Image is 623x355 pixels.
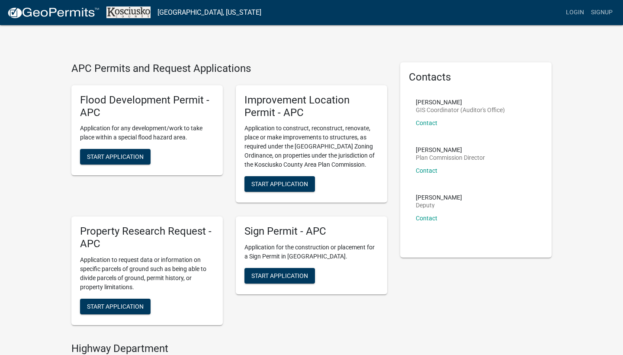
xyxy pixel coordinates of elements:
[80,255,214,292] p: Application to request data or information on specific parcels of ground such as being able to di...
[80,299,151,314] button: Start Application
[80,124,214,142] p: Application for any development/work to take place within a special flood hazard area.
[80,94,214,119] h5: Flood Development Permit - APC
[244,176,315,192] button: Start Application
[80,225,214,250] h5: Property Research Request - APC
[106,6,151,18] img: Kosciusko County, Indiana
[562,4,588,21] a: Login
[244,94,379,119] h5: Improvement Location Permit - APC
[416,107,505,113] p: GIS Coordinator (Auditor's Office)
[416,202,462,208] p: Deputy
[244,243,379,261] p: Application for the construction or placement for a Sign Permit in [GEOGRAPHIC_DATA].
[416,167,437,174] a: Contact
[71,342,387,355] h4: Highway Department
[244,225,379,238] h5: Sign Permit - APC
[409,71,543,84] h5: Contacts
[416,119,437,126] a: Contact
[416,99,505,105] p: [PERSON_NAME]
[416,194,462,200] p: [PERSON_NAME]
[80,149,151,165] button: Start Application
[251,181,308,187] span: Start Application
[87,303,144,310] span: Start Application
[244,268,315,284] button: Start Application
[416,155,485,161] p: Plan Commission Director
[87,153,144,160] span: Start Application
[588,4,616,21] a: Signup
[244,124,379,169] p: Application to construct, reconstruct, renovate, place or make improvements to structures, as req...
[416,147,485,153] p: [PERSON_NAME]
[251,272,308,279] span: Start Application
[416,215,437,222] a: Contact
[157,5,261,20] a: [GEOGRAPHIC_DATA], [US_STATE]
[71,62,387,75] h4: APC Permits and Request Applications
